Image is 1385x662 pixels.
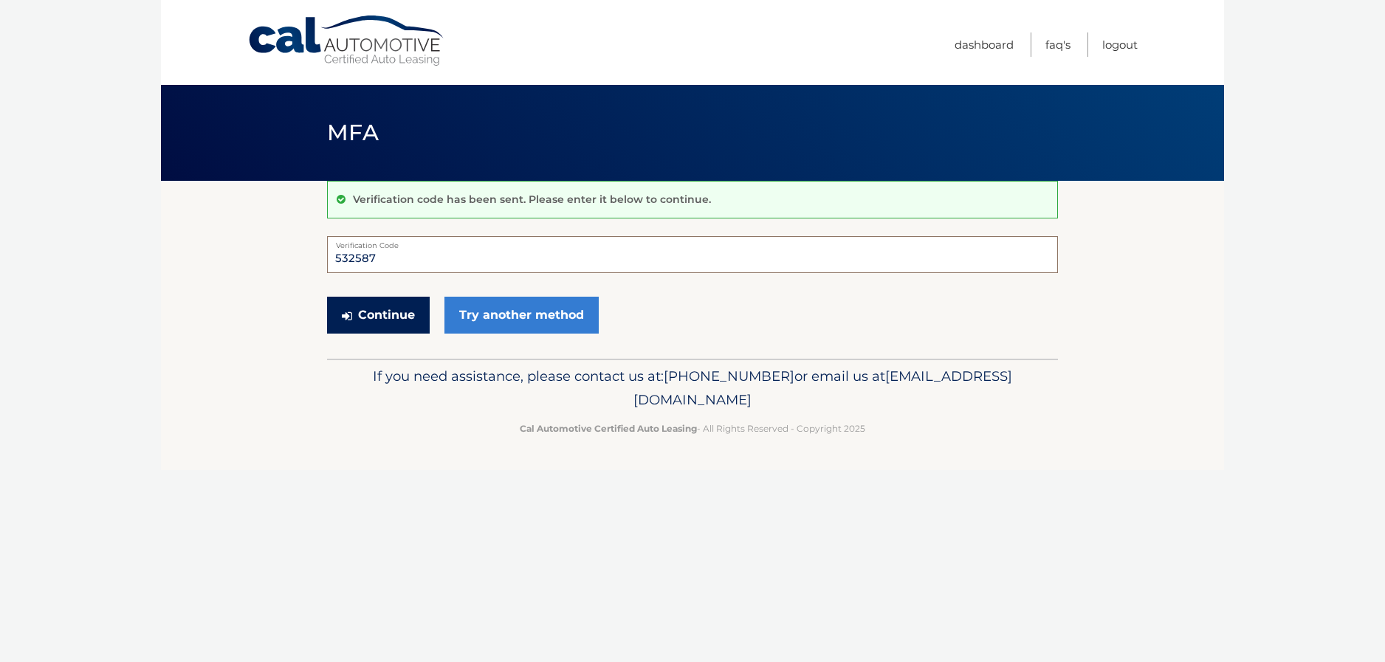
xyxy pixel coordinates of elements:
[520,423,697,434] strong: Cal Automotive Certified Auto Leasing
[247,15,447,67] a: Cal Automotive
[633,368,1012,408] span: [EMAIL_ADDRESS][DOMAIN_NAME]
[327,119,379,146] span: MFA
[664,368,794,385] span: [PHONE_NUMBER]
[327,236,1058,273] input: Verification Code
[1045,32,1070,57] a: FAQ's
[444,297,599,334] a: Try another method
[337,365,1048,412] p: If you need assistance, please contact us at: or email us at
[327,236,1058,248] label: Verification Code
[353,193,711,206] p: Verification code has been sent. Please enter it below to continue.
[955,32,1014,57] a: Dashboard
[327,297,430,334] button: Continue
[1102,32,1138,57] a: Logout
[337,421,1048,436] p: - All Rights Reserved - Copyright 2025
